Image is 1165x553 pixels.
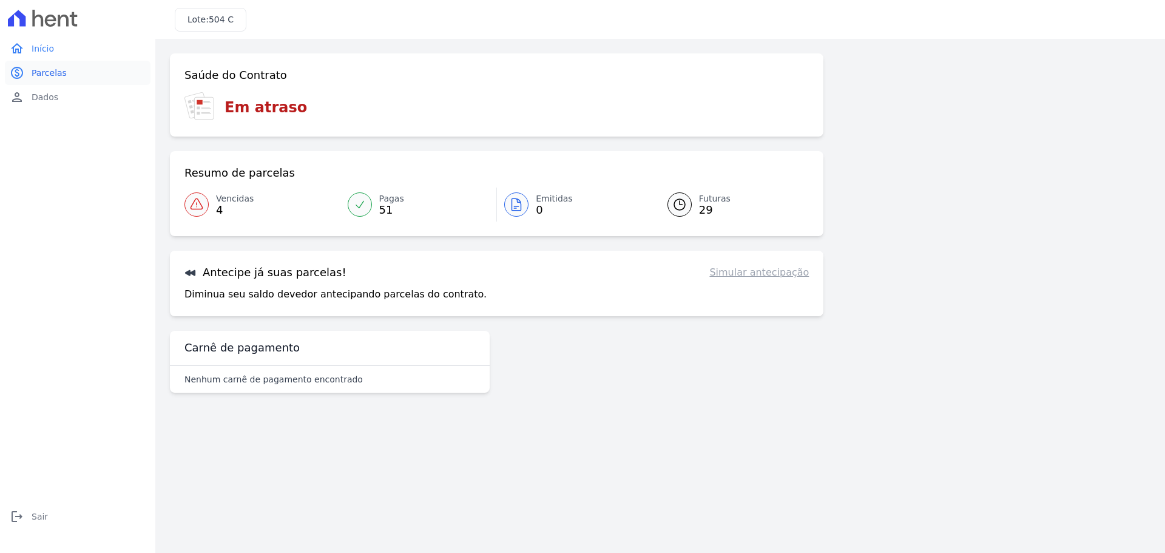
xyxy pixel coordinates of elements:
[10,66,24,80] i: paid
[5,61,150,85] a: paidParcelas
[5,36,150,61] a: homeInício
[32,91,58,103] span: Dados
[184,265,346,280] h3: Antecipe já suas parcelas!
[699,205,731,215] span: 29
[225,97,307,118] h3: Em atraso
[5,504,150,529] a: logoutSair
[32,67,67,79] span: Parcelas
[379,192,404,205] span: Pagas
[32,42,54,55] span: Início
[187,13,234,26] h3: Lote:
[184,287,487,302] p: Diminua seu saldo devedor antecipando parcelas do contrato.
[32,511,48,523] span: Sair
[10,90,24,104] i: person
[184,166,295,180] h3: Resumo de parcelas
[216,205,254,215] span: 4
[709,265,809,280] a: Simular antecipação
[184,373,363,385] p: Nenhum carnê de pagamento encontrado
[10,509,24,524] i: logout
[184,341,300,355] h3: Carnê de pagamento
[209,15,234,24] span: 504 C
[699,192,731,205] span: Futuras
[5,85,150,109] a: personDados
[216,192,254,205] span: Vencidas
[497,188,653,222] a: Emitidas 0
[379,205,404,215] span: 51
[653,188,809,222] a: Futuras 29
[184,68,287,83] h3: Saúde do Contrato
[184,188,340,222] a: Vencidas 4
[536,205,573,215] span: 0
[536,192,573,205] span: Emitidas
[10,41,24,56] i: home
[340,188,497,222] a: Pagas 51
